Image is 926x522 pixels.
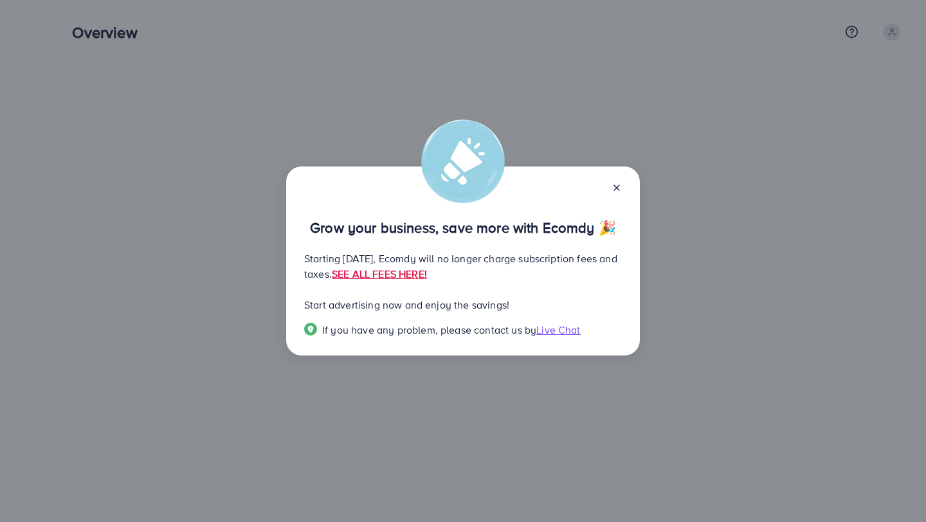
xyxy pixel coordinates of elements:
[536,323,580,337] span: Live Chat
[304,251,622,282] p: Starting [DATE], Ecomdy will no longer charge subscription fees and taxes.
[332,267,427,281] a: SEE ALL FEES HERE!
[322,323,536,337] span: If you have any problem, please contact us by
[304,323,317,336] img: Popup guide
[304,220,622,235] p: Grow your business, save more with Ecomdy 🎉
[304,297,622,312] p: Start advertising now and enjoy the savings!
[421,120,505,203] img: alert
